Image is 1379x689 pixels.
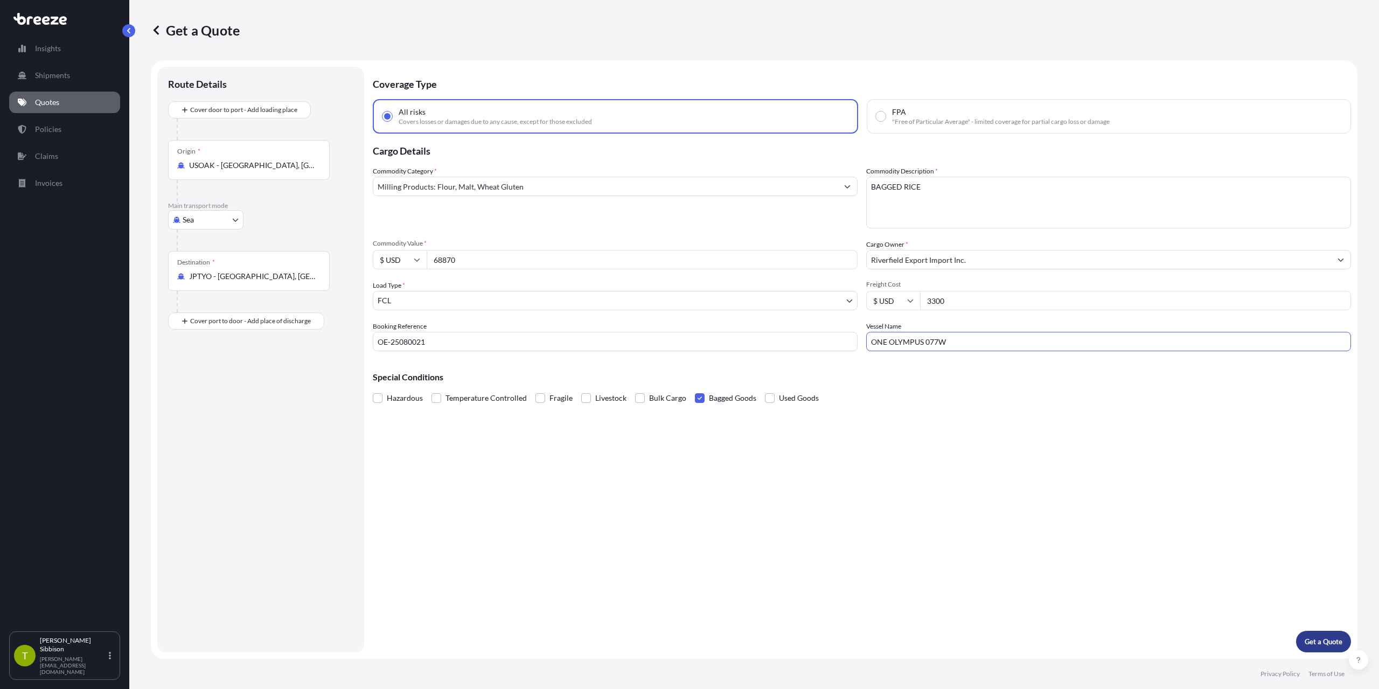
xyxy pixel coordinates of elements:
[892,107,906,117] span: FPA
[382,112,392,121] input: All risksCovers losses or damages due to any cause, except for those excluded
[378,295,391,306] span: FCL
[373,373,1351,381] p: Special Conditions
[190,105,297,115] span: Cover door to port - Add loading place
[373,134,1351,166] p: Cargo Details
[189,271,316,282] input: Destination
[183,214,194,225] span: Sea
[867,250,1331,269] input: Full name
[35,43,61,54] p: Insights
[9,65,120,86] a: Shipments
[373,166,437,177] label: Commodity Category
[779,390,819,406] span: Used Goods
[373,67,1351,99] p: Coverage Type
[399,117,592,126] span: Covers losses or damages due to any cause, except for those excluded
[22,650,28,661] span: T
[9,119,120,140] a: Policies
[373,291,858,310] button: FCL
[168,210,243,229] button: Select transport
[399,107,426,117] span: All risks
[1260,670,1300,678] a: Privacy Policy
[866,239,908,250] label: Cargo Owner
[373,332,858,351] input: Your internal reference
[709,390,756,406] span: Bagged Goods
[168,101,311,119] button: Cover door to port - Add loading place
[190,316,311,326] span: Cover port to door - Add place of discharge
[549,390,573,406] span: Fragile
[866,177,1351,228] textarea: BAGGED RICE
[373,280,405,291] span: Load Type
[866,321,901,332] label: Vessel Name
[9,38,120,59] a: Insights
[177,147,200,156] div: Origin
[35,97,59,108] p: Quotes
[595,390,626,406] span: Livestock
[168,312,324,330] button: Cover port to door - Add place of discharge
[866,166,938,177] label: Commodity Description
[35,178,62,189] p: Invoices
[35,70,70,81] p: Shipments
[9,145,120,167] a: Claims
[9,172,120,194] a: Invoices
[1296,631,1351,652] button: Get a Quote
[40,636,107,653] p: [PERSON_NAME] Sibbison
[168,201,353,210] p: Main transport mode
[35,124,61,135] p: Policies
[649,390,686,406] span: Bulk Cargo
[920,291,1351,310] input: Enter amount
[40,656,107,675] p: [PERSON_NAME][EMAIL_ADDRESS][DOMAIN_NAME]
[189,160,316,171] input: Origin
[373,321,427,332] label: Booking Reference
[838,177,857,196] button: Show suggestions
[427,250,858,269] input: Type amount
[387,390,423,406] span: Hazardous
[445,390,527,406] span: Temperature Controlled
[9,92,120,113] a: Quotes
[373,177,838,196] input: Select a commodity type
[866,280,1351,289] span: Freight Cost
[373,239,858,248] span: Commodity Value
[177,258,215,267] div: Destination
[866,332,1351,351] input: Enter name
[876,112,886,121] input: FPA"Free of Particular Average" - limited coverage for partial cargo loss or damage
[892,117,1110,126] span: "Free of Particular Average" - limited coverage for partial cargo loss or damage
[168,78,227,91] p: Route Details
[35,151,58,162] p: Claims
[1305,636,1342,647] p: Get a Quote
[1331,250,1350,269] button: Show suggestions
[1308,670,1345,678] a: Terms of Use
[151,22,240,39] p: Get a Quote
